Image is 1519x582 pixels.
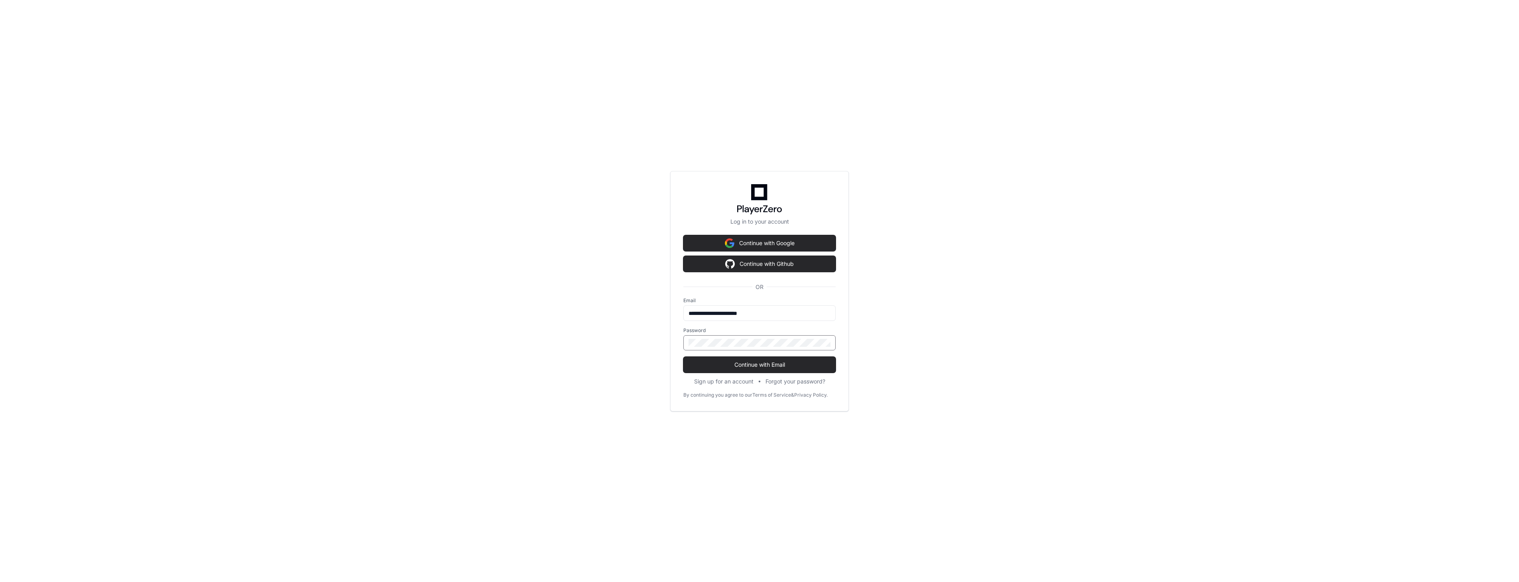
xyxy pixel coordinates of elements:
[683,392,752,398] div: By continuing you agree to our
[683,361,836,369] span: Continue with Email
[725,235,734,251] img: Sign in with google
[683,218,836,226] p: Log in to your account
[725,256,735,272] img: Sign in with google
[794,392,828,398] a: Privacy Policy.
[752,392,791,398] a: Terms of Service
[752,283,767,291] span: OR
[694,378,754,385] button: Sign up for an account
[765,378,825,385] button: Forgot your password?
[683,357,836,373] button: Continue with Email
[791,392,794,398] div: &
[683,256,836,272] button: Continue with Github
[683,297,836,304] label: Email
[683,327,836,334] label: Password
[683,235,836,251] button: Continue with Google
